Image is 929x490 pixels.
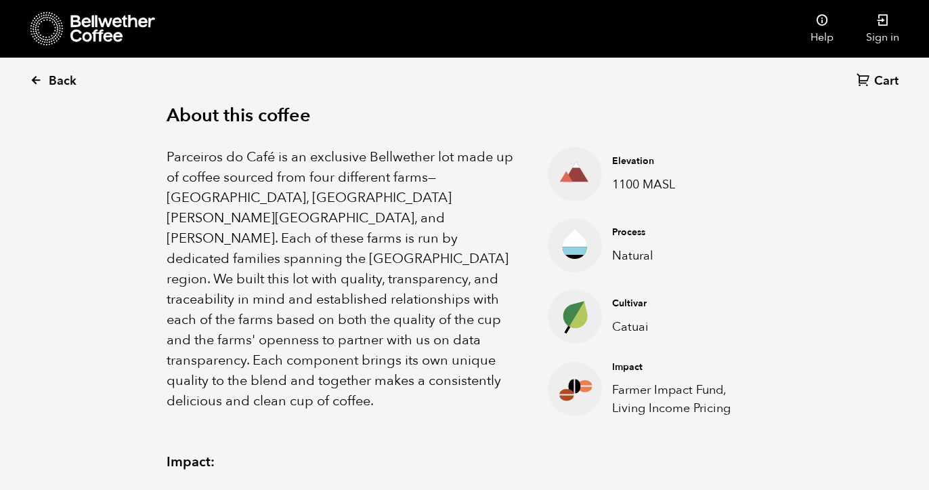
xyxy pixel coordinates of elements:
span: Cart [874,73,899,89]
strong: Impact: [167,453,215,471]
h2: About this coffee [167,105,762,127]
p: Catuai [612,318,741,336]
span: Back [49,73,77,89]
h4: Cultivar [612,297,741,310]
p: Parceiros do Café is an exclusive Bellwether lot made up of coffee sourced from four different fa... [167,147,514,411]
h4: Impact [612,361,741,374]
p: Natural [612,247,741,265]
h4: Elevation [612,155,741,168]
p: 1100 MASL [612,176,741,194]
p: Farmer Impact Fund, Living Income Pricing [612,381,741,417]
a: Cart [857,73,902,91]
h4: Process [612,226,741,239]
